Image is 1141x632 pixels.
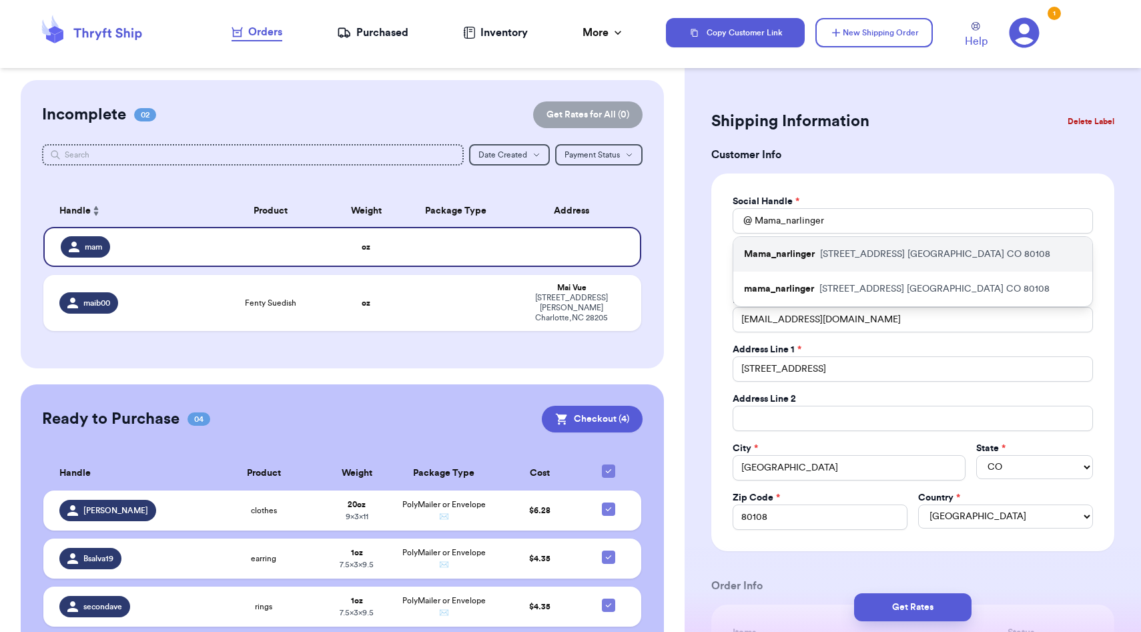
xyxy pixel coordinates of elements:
span: Handle [59,204,91,218]
p: [STREET_ADDRESS] [GEOGRAPHIC_DATA] CO 80108 [819,282,1050,296]
button: Copy Customer Link [666,18,805,47]
span: Date Created [478,151,527,159]
span: PolyMailer or Envelope ✉️ [402,549,486,569]
button: Date Created [469,144,550,166]
strong: 1 oz [351,549,363,557]
label: Country [918,491,960,505]
span: Help [965,33,988,49]
strong: 20 oz [348,501,366,509]
th: Product [206,456,322,491]
th: Package Type [402,195,510,227]
div: [STREET_ADDRESS][PERSON_NAME] Charlotte , NC 28205 [518,293,625,323]
th: Weight [322,456,392,491]
label: State [976,442,1006,455]
a: Purchased [337,25,408,41]
span: PolyMailer or Envelope ✉️ [402,597,486,617]
span: mam [85,242,102,252]
div: 1 [1048,7,1061,20]
span: secondave [83,601,122,612]
button: Payment Status [555,144,643,166]
span: maib00 [83,298,110,308]
h2: Ready to Purchase [42,408,179,430]
h3: Order Info [711,578,1114,594]
label: City [733,442,758,455]
label: Address Line 2 [733,392,796,406]
div: Mai Vue [518,283,625,293]
label: Zip Code [733,491,780,505]
a: 1 [1009,17,1040,48]
div: More [583,25,625,41]
span: rings [255,601,272,612]
h3: Customer Info [711,147,1114,163]
th: Address [510,195,641,227]
span: Fenty Suedish [245,298,296,308]
strong: oz [362,299,370,307]
button: New Shipping Order [815,18,933,47]
th: Cost [496,456,584,491]
span: 7.5 x 3 x 9.5 [340,561,374,569]
p: [STREET_ADDRESS] [GEOGRAPHIC_DATA] CO 80108 [820,248,1050,261]
button: Get Rates [854,593,972,621]
button: Checkout (4) [542,406,643,432]
div: Orders [232,24,282,40]
th: Product [211,195,330,227]
input: Search [42,144,464,166]
div: @ [733,208,752,234]
a: Orders [232,24,282,41]
a: Help [965,22,988,49]
span: 7.5 x 3 x 9.5 [340,609,374,617]
p: mama_narlinger [744,282,814,296]
input: 12345 [733,505,907,530]
span: $ 4.35 [529,555,550,563]
span: earring [251,553,276,564]
span: 04 [187,412,210,426]
button: Sort ascending [91,203,101,219]
button: Get Rates for All (0) [533,101,643,128]
h2: Shipping Information [711,111,869,132]
span: Handle [59,466,91,481]
span: Payment Status [564,151,620,159]
label: Address Line 1 [733,343,801,356]
span: Bsalva19 [83,553,113,564]
h2: Incomplete [42,104,126,125]
strong: oz [362,243,370,251]
span: $ 4.35 [529,603,550,611]
span: $ 6.28 [529,507,550,515]
strong: 1 oz [351,597,363,605]
button: Delete Label [1062,107,1120,136]
span: [PERSON_NAME] [83,505,148,516]
span: clothes [251,505,277,516]
th: Weight [330,195,402,227]
p: Mama_narlinger [744,248,815,261]
span: 02 [134,108,156,121]
label: Social Handle [733,195,799,208]
a: Inventory [463,25,528,41]
th: Package Type [392,456,496,491]
span: PolyMailer or Envelope ✉️ [402,501,486,521]
span: 9 x 3 x 11 [346,513,368,521]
